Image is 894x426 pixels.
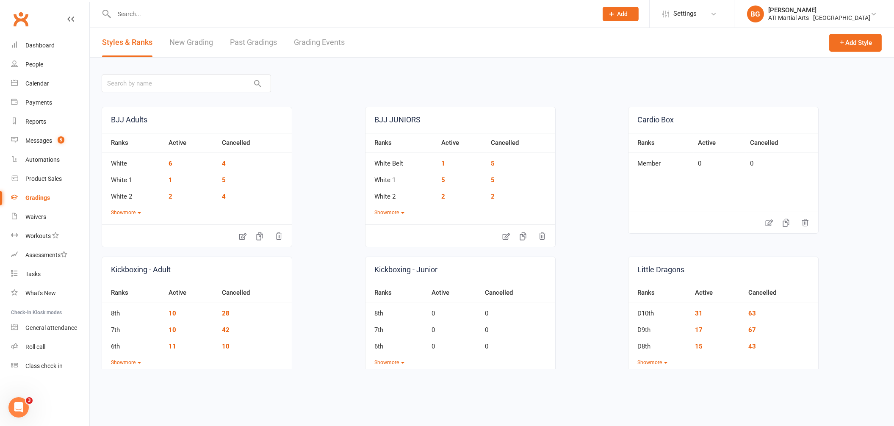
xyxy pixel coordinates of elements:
button: Showmore [111,359,141,367]
td: 8th [102,302,164,319]
a: 4 [222,193,226,200]
a: Gradings [11,188,89,207]
th: Ranks [365,283,428,302]
a: 10 [222,343,230,350]
a: 6 [169,160,172,167]
a: Kickboxing - Adult [102,257,292,283]
a: 67 [748,326,756,334]
a: Roll call [11,337,89,357]
td: White [102,152,164,169]
th: Cancelled [744,283,818,302]
a: Waivers [11,207,89,227]
a: 5 [491,176,495,184]
td: White 2 [102,185,164,202]
a: 17 [695,326,703,334]
th: Active [427,283,481,302]
div: BG [747,6,764,22]
div: Reports [25,118,46,125]
th: Cancelled [481,283,555,302]
a: 11 [169,343,176,350]
a: Workouts [11,227,89,246]
a: 42 [222,326,230,334]
a: 1 [169,176,172,184]
a: Dashboard [11,36,89,55]
td: D9th [628,319,691,335]
a: Past Gradings [230,28,277,57]
div: ATI Martial Arts - [GEOGRAPHIC_DATA] [768,14,870,22]
a: Kickboxing - Junior [365,257,555,283]
a: BJJ Adults [102,107,292,133]
a: BJJ JUNIORS [365,107,555,133]
td: 0 [694,152,746,169]
a: Reports [11,112,89,131]
a: Class kiosk mode [11,357,89,376]
th: Active [437,133,487,152]
span: Settings [673,4,697,23]
td: White 1 [102,169,164,185]
div: Calendar [25,80,49,87]
button: Showmore [374,359,404,367]
a: 10 [169,326,176,334]
span: 3 [26,397,33,404]
div: Messages [25,137,52,144]
th: Cancelled [487,133,555,152]
th: Active [691,283,744,302]
div: People [25,61,43,68]
a: Automations [11,150,89,169]
div: What's New [25,290,56,296]
th: Cancelled [218,283,292,302]
a: 2 [491,193,495,200]
a: New Grading [169,28,213,57]
a: 2 [441,193,445,200]
a: Tasks [11,265,89,284]
a: 31 [695,310,703,317]
a: 1 [441,160,445,167]
a: Product Sales [11,169,89,188]
td: 0 [427,319,481,335]
th: Ranks [365,133,437,152]
iframe: Intercom live chat [8,397,29,418]
td: 6th [365,335,428,352]
td: White 1 [365,169,437,185]
a: 2 [169,193,172,200]
div: [PERSON_NAME] [768,6,870,14]
td: 0 [481,335,555,352]
a: What's New [11,284,89,303]
th: Ranks [102,283,164,302]
a: 43 [748,343,756,350]
td: White 2 [365,185,437,202]
th: Ranks [628,133,693,152]
td: Member [628,152,693,169]
td: White Belt [365,152,437,169]
div: Dashboard [25,42,55,49]
th: Active [164,283,218,302]
td: 0 [427,302,481,319]
a: Calendar [11,74,89,93]
a: 5 [222,176,226,184]
a: 28 [222,310,230,317]
a: 63 [748,310,756,317]
a: 5 [491,160,495,167]
a: Clubworx [10,8,31,30]
div: Roll call [25,343,45,350]
div: Class check-in [25,362,63,369]
button: Showmore [111,209,141,217]
a: 10 [169,310,176,317]
a: 4 [222,160,226,167]
div: Automations [25,156,60,163]
a: General attendance kiosk mode [11,318,89,337]
input: Search... [112,8,592,20]
th: Cancelled [218,133,292,152]
a: Payments [11,93,89,112]
th: Ranks [628,283,691,302]
th: Ranks [102,133,164,152]
button: Showmore [637,359,667,367]
a: Messages 5 [11,131,89,150]
td: 6th [102,335,164,352]
td: 7th [365,319,428,335]
th: Active [694,133,746,152]
div: Assessments [25,252,67,258]
td: 0 [746,152,818,169]
button: Add [603,7,639,21]
a: Grading Events [294,28,345,57]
